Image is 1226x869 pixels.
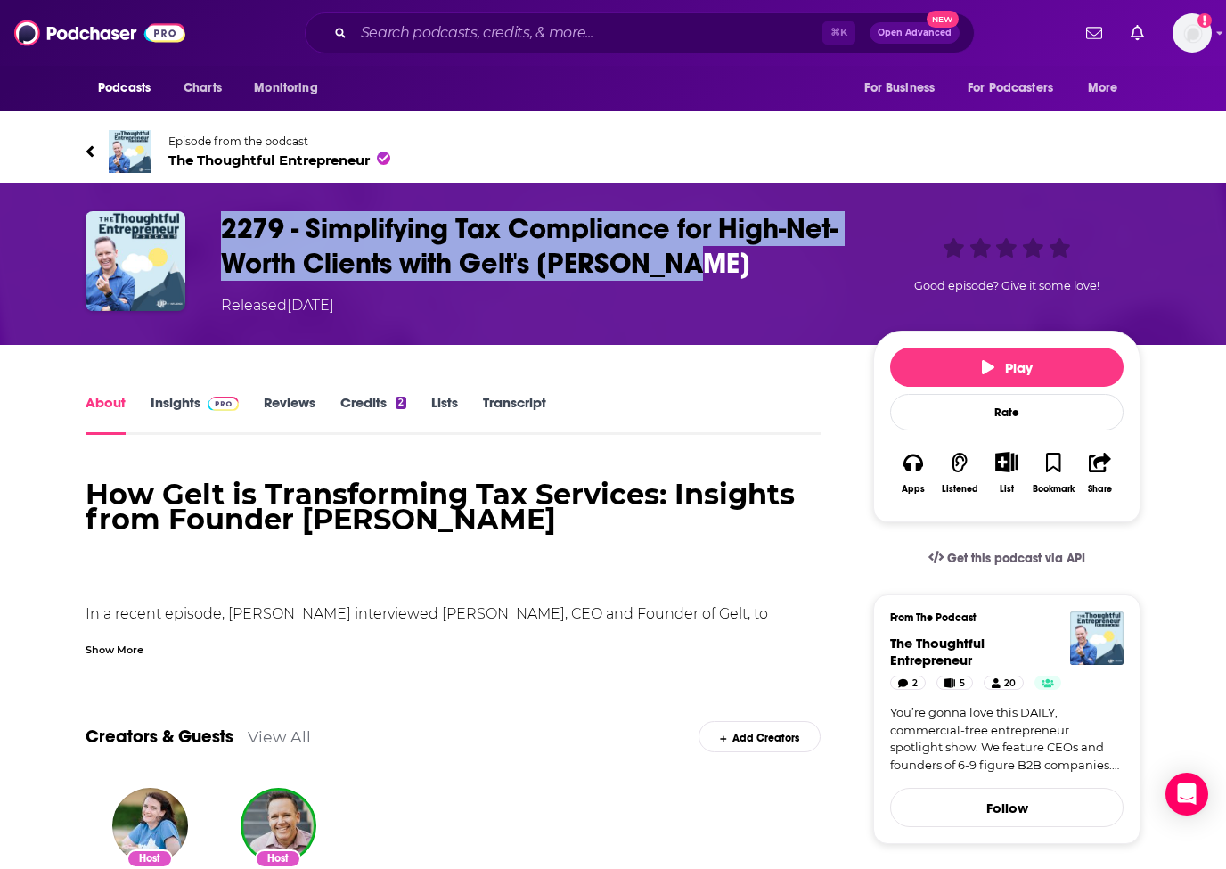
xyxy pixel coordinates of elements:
[264,394,315,435] a: Reviews
[1033,484,1075,495] div: Bookmark
[982,359,1033,376] span: Play
[254,76,317,101] span: Monitoring
[890,348,1124,387] button: Play
[956,71,1079,105] button: open menu
[86,482,821,532] h1: How Gelt is Transforming Tax Services: Insights from Founder [PERSON_NAME]
[354,19,822,47] input: Search podcasts, credits, & more...
[168,152,390,168] span: The Thoughtful Entrepreneur
[127,849,173,868] div: Host
[184,76,222,101] span: Charts
[1197,13,1212,28] svg: Add a profile image
[208,397,239,411] img: Podchaser Pro
[968,76,1053,101] span: For Podcasters
[396,397,406,409] div: 2
[221,295,334,316] div: Released [DATE]
[98,76,151,101] span: Podcasts
[86,726,233,748] a: Creators & Guests
[890,788,1124,827] button: Follow
[890,676,926,690] a: 2
[1079,18,1109,48] a: Show notifications dropdown
[890,704,1124,774] a: You’re gonna love this DAILY, commercial-free entrepreneur spotlight show. We feature CEOs and fo...
[1070,611,1124,665] img: The Thoughtful Entrepreneur
[890,635,985,668] a: The Thoughtful Entrepreneur
[822,21,855,45] span: ⌘ K
[984,676,1024,690] a: 20
[1173,13,1212,53] button: Show profile menu
[878,29,952,37] span: Open Advanced
[172,71,233,105] a: Charts
[483,394,546,435] a: Transcript
[1124,18,1151,48] a: Show notifications dropdown
[431,394,458,435] a: Lists
[1004,675,1016,693] span: 20
[936,440,983,505] button: Listened
[699,721,821,752] div: Add Creators
[112,788,188,864] img: Jennifer Longworth
[1088,76,1118,101] span: More
[109,130,151,173] img: The Thoughtful Entrepreneur
[1088,484,1112,495] div: Share
[1173,13,1212,53] span: Logged in as Society22
[870,22,960,44] button: Open AdvancedNew
[255,849,301,868] div: Host
[241,788,316,864] img: Josh Elledge
[988,452,1025,471] button: Show More Button
[984,440,1030,505] div: Show More ButtonList
[1077,440,1124,505] button: Share
[890,611,1109,624] h3: From The Podcast
[221,211,845,281] h1: 2279 - Simplifying Tax Compliance for High-Net-Worth Clients with Gelt's Tal Binder
[1030,440,1076,505] button: Bookmark
[86,130,613,173] a: The Thoughtful EntrepreneurEpisode from the podcastThe Thoughtful Entrepreneur
[936,676,973,690] a: 5
[14,16,185,50] img: Podchaser - Follow, Share and Rate Podcasts
[890,440,936,505] button: Apps
[86,211,185,311] img: 2279 - Simplifying Tax Compliance for High-Net-Worth Clients with Gelt's Tal Binder
[864,76,935,101] span: For Business
[86,71,174,105] button: open menu
[168,135,390,148] span: Episode from the podcast
[942,484,978,495] div: Listened
[912,675,918,693] span: 2
[914,279,1099,292] span: Good episode? Give it some love!
[1165,773,1208,816] div: Open Intercom Messenger
[960,675,965,693] span: 5
[1000,483,1014,495] div: List
[947,551,1085,566] span: Get this podcast via API
[852,71,957,105] button: open menu
[902,484,925,495] div: Apps
[1075,71,1140,105] button: open menu
[927,11,959,28] span: New
[151,394,239,435] a: InsightsPodchaser Pro
[241,71,340,105] button: open menu
[340,394,406,435] a: Credits2
[1173,13,1212,53] img: User Profile
[86,394,126,435] a: About
[248,727,311,746] a: View All
[890,394,1124,430] div: Rate
[305,12,975,53] div: Search podcasts, credits, & more...
[914,537,1099,580] a: Get this podcast via API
